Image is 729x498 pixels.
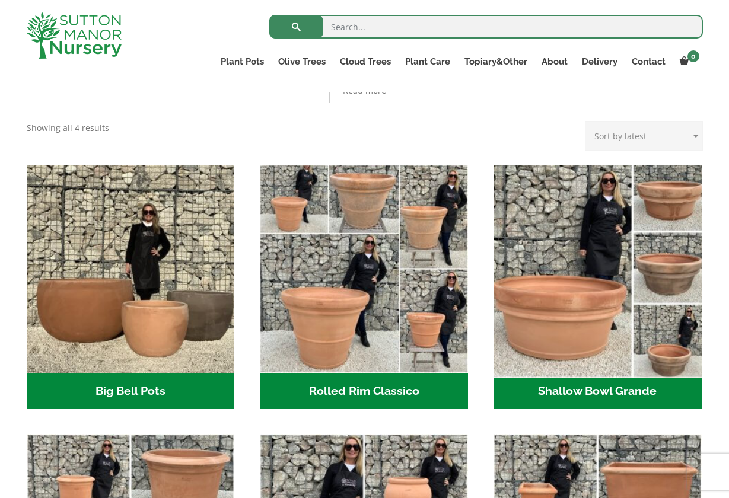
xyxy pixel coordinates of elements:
[269,15,703,39] input: Search...
[488,159,706,378] img: Shallow Bowl Grande
[27,121,109,135] p: Showing all 4 results
[214,53,271,70] a: Plant Pots
[343,87,386,95] span: Read more
[260,165,468,409] a: Visit product category Rolled Rim Classico
[27,165,235,373] img: Big Bell Pots
[625,53,673,70] a: Contact
[271,53,333,70] a: Olive Trees
[494,373,702,410] h2: Shallow Bowl Grande
[260,373,468,410] h2: Rolled Rim Classico
[534,53,575,70] a: About
[457,53,534,70] a: Topiary&Other
[27,373,235,410] h2: Big Bell Pots
[398,53,457,70] a: Plant Care
[585,121,703,151] select: Shop order
[673,53,703,70] a: 0
[333,53,398,70] a: Cloud Trees
[260,165,468,373] img: Rolled Rim Classico
[575,53,625,70] a: Delivery
[27,165,235,409] a: Visit product category Big Bell Pots
[687,50,699,62] span: 0
[494,165,702,409] a: Visit product category Shallow Bowl Grande
[27,12,122,59] img: logo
